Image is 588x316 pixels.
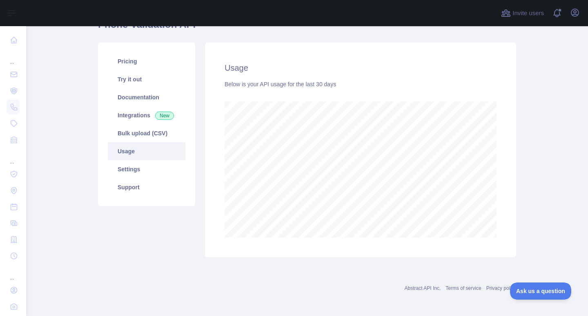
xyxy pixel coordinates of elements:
[445,285,481,291] a: Terms of service
[7,49,20,65] div: ...
[108,106,185,124] a: Integrations New
[108,142,185,160] a: Usage
[108,70,185,88] a: Try it out
[98,18,516,38] h1: Phone Validation API
[108,52,185,70] a: Pricing
[405,285,441,291] a: Abstract API Inc.
[486,285,516,291] a: Privacy policy
[225,80,497,88] div: Below is your API usage for the last 30 days
[225,62,497,74] h2: Usage
[155,112,174,120] span: New
[108,160,185,178] a: Settings
[108,88,185,106] a: Documentation
[108,124,185,142] a: Bulk upload (CSV)
[499,7,546,20] button: Invite users
[108,178,185,196] a: Support
[7,265,20,281] div: ...
[7,149,20,165] div: ...
[512,9,544,18] span: Invite users
[510,282,572,300] iframe: Toggle Customer Support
